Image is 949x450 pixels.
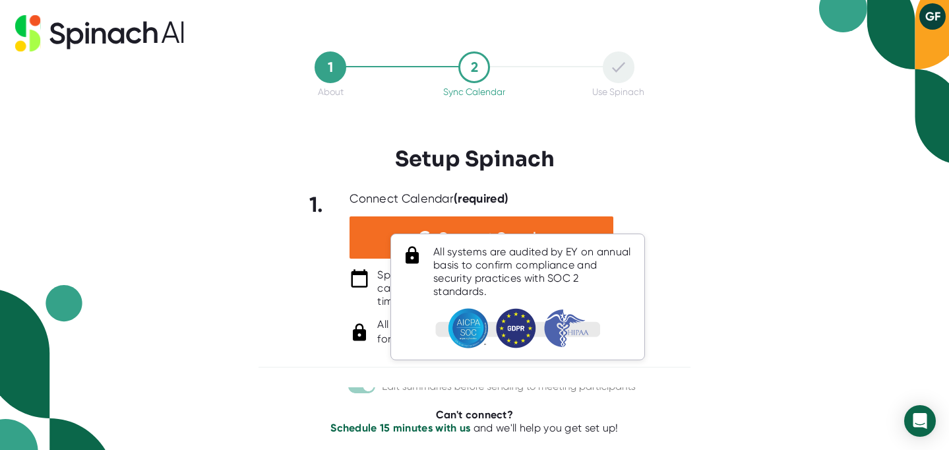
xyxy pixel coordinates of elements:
b: Can't connect? [436,408,513,421]
div: Connect Calendar [350,191,508,207]
button: GF [919,3,946,30]
div: Use Spinach [592,86,644,97]
b: 1. [309,192,324,217]
div: All your data is encrypted and used [377,318,580,347]
div: About [318,86,344,97]
h3: Setup Spinach [395,146,555,172]
img: security-badges.a7c102469ad9c2d735c1.png [435,308,600,348]
div: Sync Calendar [443,86,505,97]
a: Schedule 15 minutes with us [330,422,470,434]
b: (required) [454,191,508,206]
span: for AI model training [377,331,580,347]
div: 1 [315,51,346,83]
div: and we'll help you get set up! [259,422,690,435]
div: Spinach will be added to your meetings (you can change/remove in the dashboard any time) [377,269,613,308]
div: Open Intercom Messenger [904,405,936,437]
div: All systems are audited by EY on annual basis to confirm compliance and security practices with S... [433,245,633,298]
div: 2 [458,51,490,83]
